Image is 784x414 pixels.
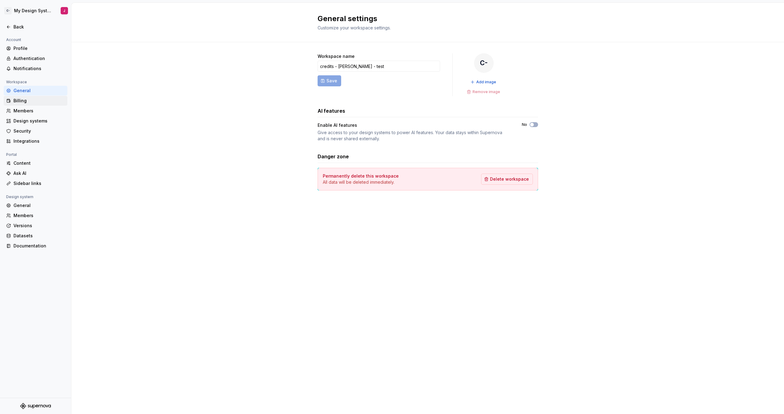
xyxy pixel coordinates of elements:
div: J [63,8,65,13]
a: Billing [4,96,67,106]
div: Back [13,24,65,30]
button: C-My Design SystemJ [1,4,70,17]
a: Ask AI [4,168,67,178]
div: Portal [4,151,19,158]
a: Integrations [4,136,67,146]
div: Members [13,213,65,219]
div: Design system [4,193,36,201]
div: Workspace [4,78,29,86]
a: General [4,201,67,210]
a: Profile [4,43,67,53]
div: Account [4,36,24,43]
a: Versions [4,221,67,231]
a: Content [4,158,67,168]
div: General [13,88,65,94]
div: Content [13,160,65,166]
a: Back [4,22,67,32]
h4: Permanently delete this workspace [323,173,399,179]
div: Versions [13,223,65,229]
label: No [522,122,527,127]
div: Give access to your design systems to power AI features. Your data stays within Supernova and is ... [318,130,511,142]
h2: General settings [318,14,531,24]
div: Integrations [13,138,65,144]
div: Billing [13,98,65,104]
div: Security [13,128,65,134]
button: Add image [469,78,499,86]
a: Sidebar links [4,179,67,188]
p: All data will be deleted immediately. [323,179,399,185]
span: Delete workspace [490,176,529,182]
a: Notifications [4,64,67,73]
div: General [13,202,65,209]
a: Members [4,211,67,220]
div: Profile [13,45,65,51]
a: Members [4,106,67,116]
div: Authentication [13,55,65,62]
a: Documentation [4,241,67,251]
h3: Danger zone [318,153,349,160]
div: Members [13,108,65,114]
div: C- [474,53,494,73]
div: Notifications [13,66,65,72]
button: Delete workspace [481,174,533,185]
svg: Supernova Logo [20,403,51,409]
div: Datasets [13,233,65,239]
div: Documentation [13,243,65,249]
div: My Design System [14,8,53,14]
span: Customize your workspace settings. [318,25,391,30]
div: Enable AI features [318,122,357,128]
a: Datasets [4,231,67,241]
h3: AI features [318,107,345,115]
a: Design systems [4,116,67,126]
div: C- [4,7,12,14]
label: Workspace name [318,53,355,59]
a: Security [4,126,67,136]
div: Ask AI [13,170,65,176]
div: Sidebar links [13,180,65,186]
a: General [4,86,67,96]
div: Design systems [13,118,65,124]
span: Add image [476,80,496,85]
a: Authentication [4,54,67,63]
